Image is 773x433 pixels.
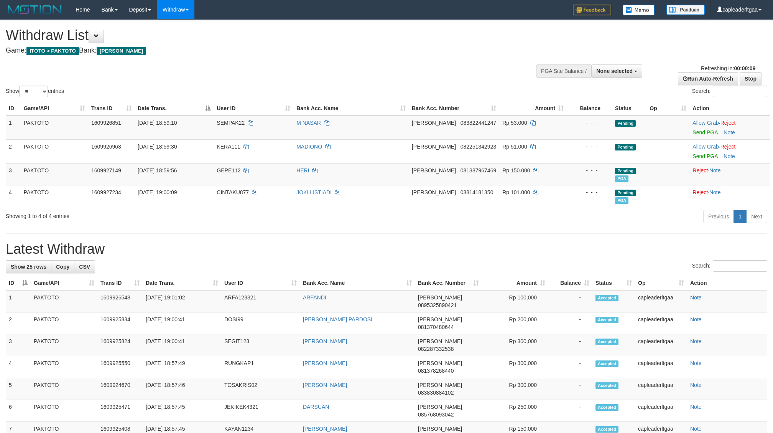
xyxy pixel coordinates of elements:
td: Rp 100,000 [482,290,548,312]
th: Date Trans.: activate to sort column ascending [143,276,221,290]
td: PAKTOTO [31,356,97,378]
a: Allow Grab [692,120,719,126]
td: JEKIKEK4321 [221,400,300,422]
th: Bank Acc. Name: activate to sort column ascending [293,101,409,116]
span: Copy [56,264,69,270]
th: Bank Acc. Name: activate to sort column ascending [300,276,415,290]
a: Note [709,167,721,174]
span: Copy 082287332538 to clipboard [418,346,454,352]
th: Balance [567,101,612,116]
a: Note [690,404,702,410]
td: PAKTOTO [21,139,88,163]
td: RUNGKAP1 [221,356,300,378]
span: Accepted [595,382,618,389]
a: Stop [740,72,761,85]
th: Trans ID: activate to sort column ascending [88,101,135,116]
td: PAKTOTO [31,334,97,356]
label: Search: [692,260,767,272]
th: Op: activate to sort column ascending [635,276,687,290]
td: - [548,312,592,334]
td: [DATE] 19:00:41 [143,334,221,356]
div: Showing 1 to 4 of 4 entries [6,209,316,220]
td: 3 [6,163,21,185]
td: 4 [6,185,21,207]
a: Next [746,210,767,223]
a: M NASAR [296,120,321,126]
td: capleaderltgaa [635,312,687,334]
th: Status [612,101,646,116]
span: 1609927234 [91,189,121,195]
span: Accepted [595,426,618,433]
td: · [689,163,770,185]
h1: Latest Withdraw [6,241,767,257]
td: PAKTOTO [21,163,88,185]
span: [PERSON_NAME] [412,189,456,195]
div: - - - [570,119,609,127]
a: HERI [296,167,309,174]
a: Note [690,382,702,388]
td: SEGIT123 [221,334,300,356]
td: 1609925471 [97,400,143,422]
span: Show 25 rows [11,264,46,270]
td: - [548,290,592,312]
a: ARFANDI [303,294,326,301]
th: Game/API: activate to sort column ascending [31,276,97,290]
span: [PERSON_NAME] [418,382,462,388]
span: [DATE] 18:59:30 [138,144,177,150]
span: Copy 081370480644 to clipboard [418,324,454,330]
img: panduan.png [666,5,705,15]
a: [PERSON_NAME] [303,426,347,432]
span: Pending [615,120,636,127]
td: PAKTOTO [31,378,97,400]
th: Amount: activate to sort column ascending [499,101,567,116]
span: Refreshing in: [701,65,755,71]
td: capleaderltgaa [635,378,687,400]
span: Copy 08814181350 to clipboard [461,189,493,195]
a: Previous [703,210,734,223]
th: Balance: activate to sort column ascending [548,276,592,290]
span: [PERSON_NAME] [418,426,462,432]
span: Copy 085768093042 to clipboard [418,412,454,418]
span: [PERSON_NAME] [97,47,146,55]
div: - - - [570,167,609,174]
a: Note [690,338,702,344]
div: - - - [570,188,609,196]
span: · [692,144,720,150]
th: Bank Acc. Number: activate to sort column ascending [415,276,482,290]
span: [DATE] 18:59:10 [138,120,177,126]
th: Op: activate to sort column ascending [646,101,689,116]
span: Accepted [595,339,618,345]
td: capleaderltgaa [635,400,687,422]
span: [PERSON_NAME] [418,294,462,301]
span: 1609926963 [91,144,121,150]
a: Note [724,129,735,136]
th: Status: activate to sort column ascending [592,276,635,290]
td: · [689,185,770,207]
td: capleaderltgaa [635,290,687,312]
span: Marked by capleaderltgaa [615,175,628,182]
td: PAKTOTO [31,312,97,334]
td: ARFA123321 [221,290,300,312]
span: Pending [615,190,636,196]
th: Game/API: activate to sort column ascending [21,101,88,116]
img: Button%20Memo.svg [623,5,655,15]
th: ID: activate to sort column descending [6,276,31,290]
span: None selected [596,68,633,74]
td: 1609925824 [97,334,143,356]
td: - [548,356,592,378]
span: Copy 083830884102 to clipboard [418,390,454,396]
a: Note [690,360,702,366]
span: [PERSON_NAME] [412,120,456,126]
a: Reject [720,144,736,150]
span: CINTAKU877 [217,189,249,195]
span: Copy 0895325890421 to clipboard [418,302,457,308]
td: 3 [6,334,31,356]
span: ITOTO > PAKTOTO [26,47,79,55]
button: None selected [591,64,642,78]
a: Note [690,316,702,322]
span: 1609926851 [91,120,121,126]
td: [DATE] 18:57:45 [143,400,221,422]
a: Note [690,426,702,432]
td: - [548,334,592,356]
td: capleaderltgaa [635,356,687,378]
